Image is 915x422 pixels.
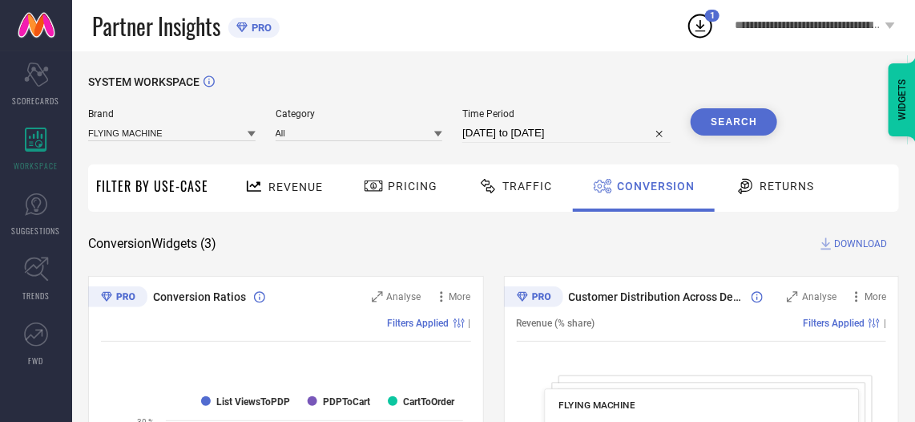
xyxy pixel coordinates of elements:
span: 1 [710,10,715,21]
input: Select time period [462,124,671,143]
span: | [884,318,886,329]
div: Open download list [686,11,715,40]
span: Conversion Widgets ( 3 ) [88,236,216,252]
span: Pricing [388,180,437,193]
span: More [449,291,471,302]
span: Analyse [387,291,421,302]
span: Customer Distribution Across Device/OS [569,290,744,303]
div: Premium [504,286,563,310]
span: Analyse [802,291,836,302]
div: Premium [88,286,147,310]
span: Brand [88,108,256,120]
span: Filters Applied [388,318,449,329]
text: CartToOrder [403,396,455,408]
span: SYSTEM WORKSPACE [88,75,200,88]
svg: Zoom [787,291,798,302]
span: Traffic [502,180,552,193]
span: Category [276,108,443,120]
span: TRENDS [22,290,50,302]
span: FWD [29,355,44,367]
span: Filters Applied [803,318,865,329]
text: List ViewsToPDP [216,396,290,408]
span: Revenue (% share) [517,318,595,329]
button: Search [691,108,777,136]
span: Time Period [462,108,671,120]
span: SCORECARDS [13,95,60,107]
span: Revenue [268,181,323,193]
span: Conversion Ratios [153,290,246,303]
span: SUGGESTIONS [12,225,61,237]
svg: Zoom [372,291,383,302]
span: DOWNLOAD [834,236,887,252]
span: Conversion [617,180,695,193]
span: FLYING MACHINE [558,400,635,411]
span: More [865,291,886,302]
span: WORKSPACE [14,160,58,172]
span: Filter By Use-Case [96,177,208,196]
span: Partner Insights [92,10,220,43]
span: PRO [248,22,272,34]
span: | [469,318,471,329]
span: Returns [760,180,814,193]
text: PDPToCart [323,396,370,408]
